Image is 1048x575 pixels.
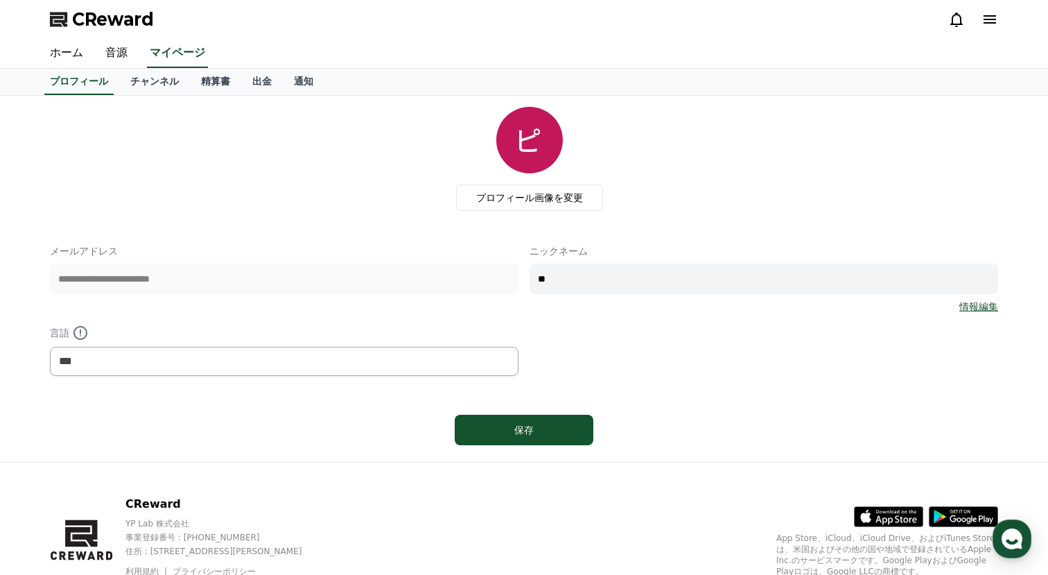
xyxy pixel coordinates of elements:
p: 住所 : [STREET_ADDRESS][PERSON_NAME] [125,546,326,557]
a: ホーム [39,39,94,68]
a: チャンネル [119,69,190,95]
p: 事業登録番号 : [PHONE_NUMBER] [125,532,326,543]
a: マイページ [147,39,208,68]
a: CReward [50,8,154,31]
a: 音源 [94,39,139,68]
a: 精算書 [190,69,241,95]
span: CReward [72,8,154,31]
p: CReward [125,496,326,513]
p: ニックネーム [530,244,998,258]
a: プロフィール [44,69,114,95]
img: profile_image [496,107,563,173]
p: 言語 [50,325,518,341]
p: メールアドレス [50,244,518,258]
a: 情報編集 [959,300,998,314]
button: 保存 [455,415,593,445]
label: プロフィール画像を変更 [456,184,603,211]
a: 通知 [283,69,324,95]
p: YP Lab 株式会社 [125,518,326,529]
a: 出金 [241,69,283,95]
div: 保存 [482,423,566,437]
